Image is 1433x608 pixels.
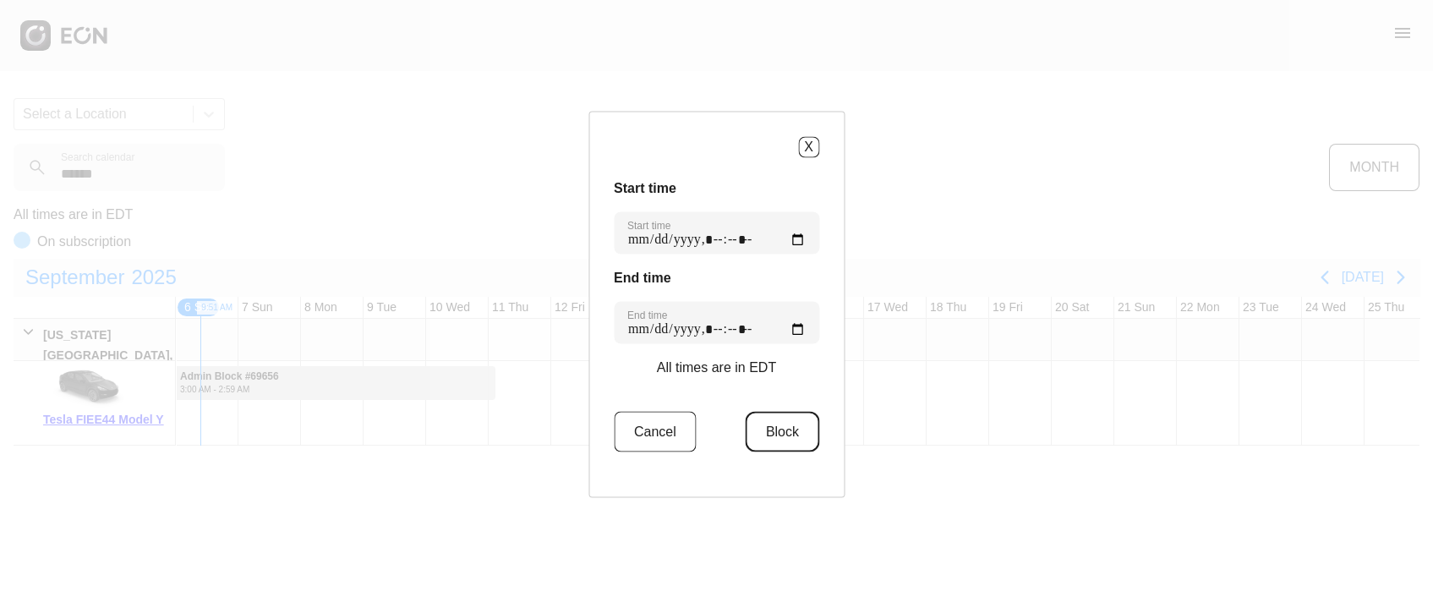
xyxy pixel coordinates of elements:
h3: Start time [614,178,819,198]
button: X [798,136,819,157]
label: End time [627,308,667,321]
p: All times are in EDT [657,357,776,377]
button: Block [746,411,819,452]
label: Start time [627,218,670,232]
h3: End time [614,267,819,288]
button: Cancel [614,411,697,452]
